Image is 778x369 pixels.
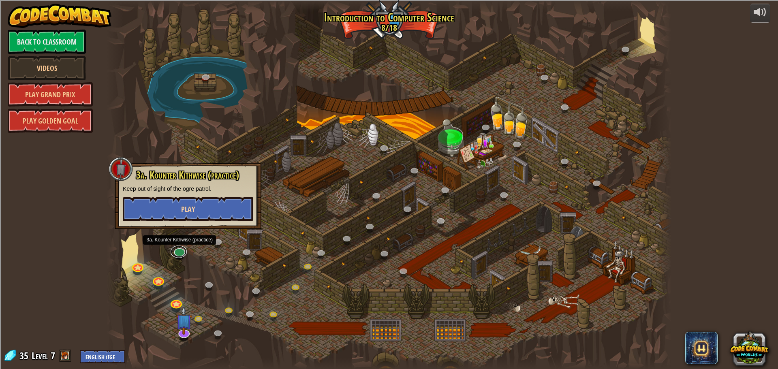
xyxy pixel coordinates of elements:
a: Play Golden Goal [8,109,93,133]
div: Options [3,32,775,40]
a: Videos [8,56,86,80]
button: Play [123,197,253,221]
span: 3a. Kounter Kithwise (practice) [136,168,239,182]
p: Keep out of sight of the ogre patrol. [123,185,253,193]
img: level-banner-unstarted-subscriber.png [175,306,192,335]
img: CodeCombat - Learn how to code by playing a game [8,4,111,28]
div: Sort New > Old [3,11,775,18]
span: Play [181,204,195,214]
div: Sort A > Z [3,3,775,11]
div: Move To ... [3,54,775,62]
div: Move To ... [3,18,775,25]
div: Delete [3,25,775,32]
div: Rename [3,47,775,54]
div: Sign out [3,40,775,47]
a: Play Grand Prix [8,82,93,107]
a: Back to Classroom [8,30,86,54]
